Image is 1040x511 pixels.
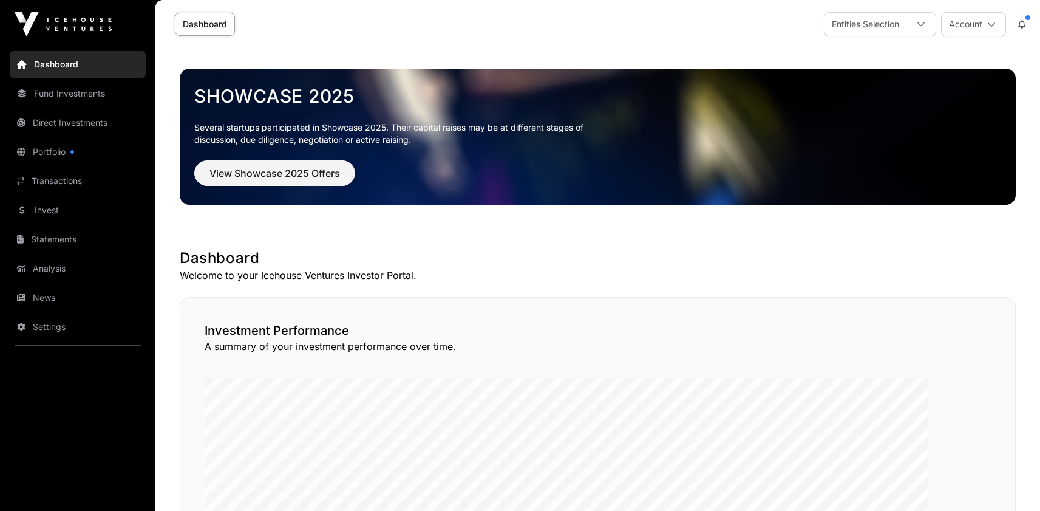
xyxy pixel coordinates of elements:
[194,85,1001,107] a: Showcase 2025
[10,168,146,194] a: Transactions
[10,226,146,253] a: Statements
[15,12,112,36] img: Icehouse Ventures Logo
[941,12,1006,36] button: Account
[180,69,1016,205] img: Showcase 2025
[209,166,340,180] span: View Showcase 2025 Offers
[10,51,146,78] a: Dashboard
[194,160,355,186] button: View Showcase 2025 Offers
[10,255,146,282] a: Analysis
[194,173,355,185] a: View Showcase 2025 Offers
[10,314,146,340] a: Settings
[10,80,146,107] a: Fund Investments
[10,197,146,224] a: Invest
[194,122,602,146] p: Several startups participated in Showcase 2025. Their capital raises may be at different stages o...
[979,453,1040,511] iframe: Chat Widget
[205,322,991,339] h2: Investment Performance
[180,249,1016,268] h1: Dashboard
[10,109,146,136] a: Direct Investments
[10,139,146,165] a: Portfolio
[180,268,1016,283] p: Welcome to your Icehouse Ventures Investor Portal.
[824,13,906,36] div: Entities Selection
[175,13,235,36] a: Dashboard
[205,339,991,354] p: A summary of your investment performance over time.
[10,284,146,311] a: News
